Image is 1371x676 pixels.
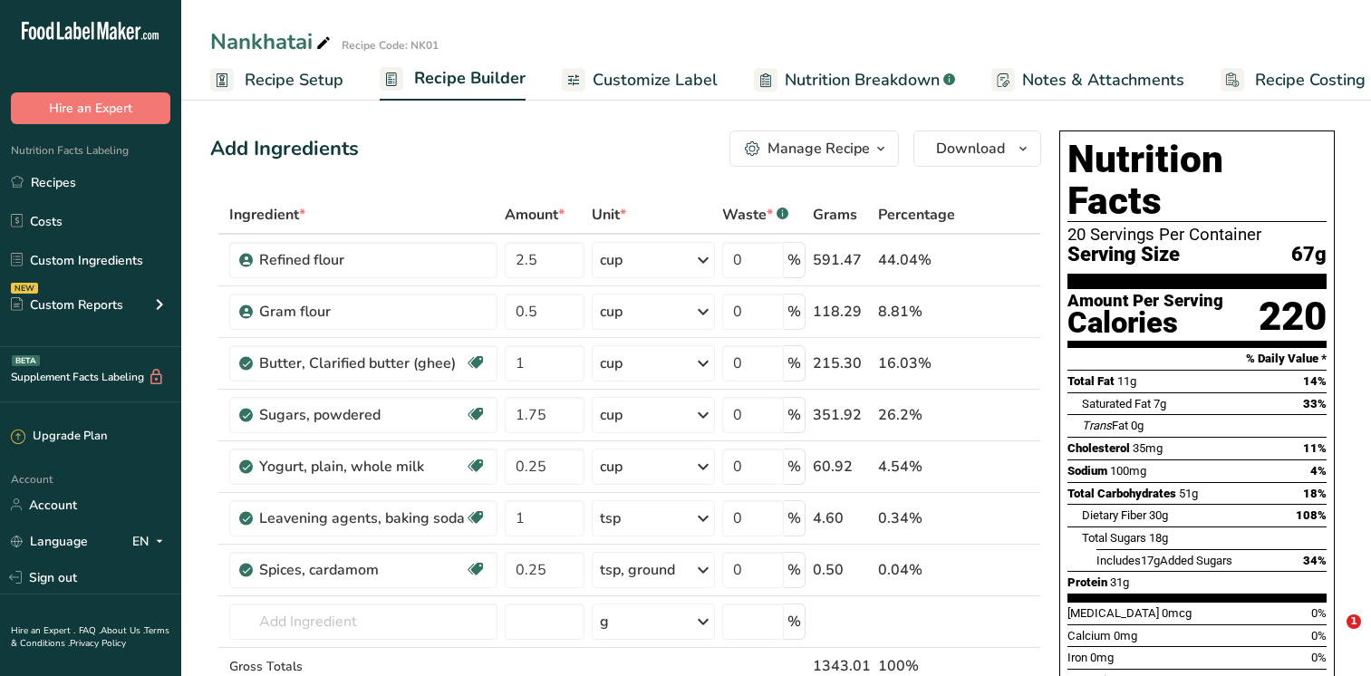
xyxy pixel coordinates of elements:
div: Leavening agents, baking soda [259,507,465,529]
span: Total Sugars [1082,531,1146,545]
div: 16.03% [878,352,955,374]
span: Total Carbohydrates [1067,487,1176,500]
div: EN [132,530,170,552]
div: tsp [600,507,621,529]
iframe: Intercom live chat [1309,614,1353,658]
a: Terms & Conditions . [11,624,169,650]
span: Saturated Fat [1082,397,1151,410]
span: 35mg [1133,441,1163,455]
span: [MEDICAL_DATA] [1067,606,1159,620]
span: 67g [1291,244,1327,266]
div: 60.92 [813,456,871,478]
div: 4.60 [813,507,871,529]
div: 26.2% [878,404,955,426]
span: 18% [1303,487,1327,500]
span: 0g [1131,419,1144,432]
span: 108% [1296,508,1327,522]
span: Percentage [878,204,955,226]
a: Customize Label [562,60,718,101]
span: Dietary Fiber [1082,508,1146,522]
span: Recipe Setup [245,68,343,92]
span: 7g [1154,397,1166,410]
span: Notes & Attachments [1022,68,1184,92]
span: 31g [1110,575,1129,589]
a: Nutrition Breakdown [754,60,955,101]
span: Unit [592,204,626,226]
div: Gram flour [259,301,486,323]
div: Manage Recipe [768,138,870,159]
div: Calories [1067,310,1223,336]
div: Custom Reports [11,295,123,314]
a: FAQ . [79,624,101,637]
span: 18g [1149,531,1168,545]
span: 100mg [1110,464,1146,478]
span: Cholesterol [1067,441,1130,455]
span: 30g [1149,508,1168,522]
div: 44.04% [878,249,955,271]
div: 351.92 [813,404,871,426]
span: 11g [1117,374,1136,388]
input: Add Ingredient [229,604,497,640]
div: 20 Servings Per Container [1067,226,1327,244]
div: cup [600,456,623,478]
a: Hire an Expert . [11,624,75,637]
div: 220 [1259,293,1327,341]
a: Privacy Policy [70,637,126,650]
div: 591.47 [813,249,871,271]
div: cup [600,352,623,374]
div: Waste [722,204,788,226]
span: 1 [1347,614,1361,629]
section: % Daily Value * [1067,348,1327,370]
span: Includes Added Sugars [1096,554,1232,567]
a: Notes & Attachments [991,60,1184,101]
div: Spices, cardamom [259,559,465,581]
span: Iron [1067,651,1087,664]
span: 51g [1179,487,1198,500]
div: cup [600,404,623,426]
a: About Us . [101,624,144,637]
span: 0% [1311,606,1327,620]
span: Customize Label [593,68,718,92]
div: Add Ingredients [210,134,359,164]
button: Manage Recipe [729,130,899,167]
div: 8.81% [878,301,955,323]
span: 11% [1303,441,1327,455]
span: Calcium [1067,629,1111,642]
span: 17g [1141,554,1160,567]
div: BETA [12,355,40,366]
span: Protein [1067,575,1107,589]
div: Refined flour [259,249,486,271]
span: 0mg [1090,651,1114,664]
a: Language [11,526,88,557]
span: 0mg [1114,629,1137,642]
div: Amount Per Serving [1067,293,1223,310]
span: 14% [1303,374,1327,388]
i: Trans [1082,419,1112,432]
span: Recipe Builder [414,66,526,91]
span: Ingredient [229,204,305,226]
button: Download [913,130,1041,167]
div: Sugars, powdered [259,404,465,426]
div: cup [600,249,623,271]
div: 0.04% [878,559,955,581]
div: Upgrade Plan [11,428,107,446]
span: 34% [1303,554,1327,567]
div: 0.34% [878,507,955,529]
a: Recipe Setup [210,60,343,101]
div: Gross Totals [229,657,497,676]
div: tsp, ground [600,559,675,581]
span: Amount [505,204,565,226]
h1: Nutrition Facts [1067,139,1327,222]
a: Recipe Costing [1221,60,1366,101]
div: Butter, Clarified butter (ghee) [259,352,465,374]
div: 4.54% [878,456,955,478]
a: Recipe Builder [380,58,526,101]
span: Serving Size [1067,244,1180,266]
span: 0mcg [1162,606,1192,620]
div: 215.30 [813,352,871,374]
span: Recipe Costing [1255,68,1366,92]
button: Hire an Expert [11,92,170,124]
div: Recipe Code: NK01 [342,37,439,53]
div: 0.50 [813,559,871,581]
div: NEW [11,283,38,294]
